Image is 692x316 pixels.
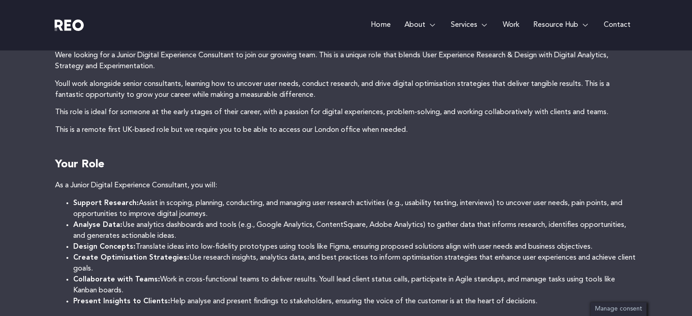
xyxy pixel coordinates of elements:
strong: Create Optimisation Strategies: [73,254,189,261]
strong: Present Insights to Clients: [73,298,170,305]
li: Work in cross-functional teams to deliver results. Youll lead client status calls, participate in... [73,274,637,296]
li: Use research insights, analytics data, and best practices to inform optimisation strategies that ... [73,252,637,274]
strong: Design Concepts: [73,243,136,251]
p: As a Junior Digital Experience Consultant, you will: [55,180,637,191]
p: This is a remote first UK-based role but we require you to be able to access our London office wh... [55,125,637,135]
strong: Analyse Data: [73,221,122,229]
li: Translate ideas into low-fidelity prototypes using tools like Figma, ensuring proposed solutions ... [73,241,637,252]
p: This role is ideal for someone at the early stages of their career, with a passion for digital ex... [55,107,637,118]
strong: Your Role [55,159,104,170]
p: Were looking for a Junior Digital Experience Consultant to join our growing team. This is a uniqu... [55,50,637,72]
li: Assist in scoping, planning, conducting, and managing user research activities (e.g., usability t... [73,198,637,220]
li: Use analytics dashboards and tools (e.g., Google Analytics, ContentSquare, Adobe Analytics) to ga... [73,220,637,241]
span: Manage consent [595,306,642,312]
p: Youll work alongside senior consultants, learning how to uncover user needs, conduct research, an... [55,79,637,100]
li: Help analyse and present findings to stakeholders, ensuring the voice of the customer is at the h... [73,296,637,307]
strong: Collaborate with Teams: [73,276,160,283]
strong: Support Research: [73,200,139,207]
